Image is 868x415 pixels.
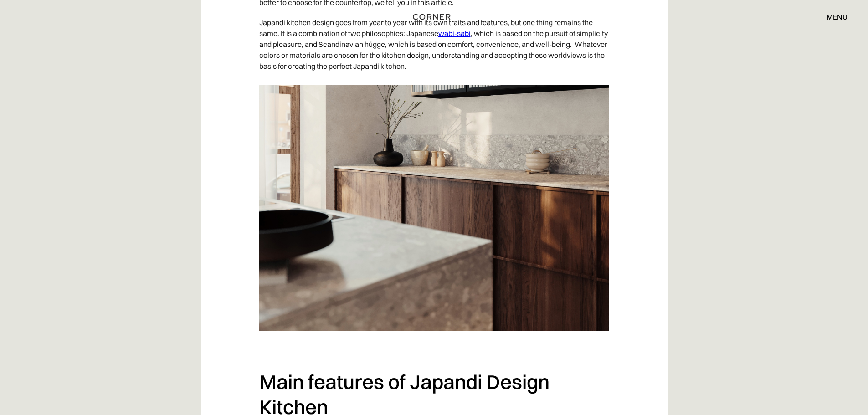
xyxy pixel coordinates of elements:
[403,11,465,23] a: home
[259,340,609,360] p: ‍
[259,12,609,76] p: Japandi kitchen design goes from year to year with its own traits and features, but one thing rem...
[259,85,609,331] img: Black upper cabinets with a glass facade over the dark oak base cabinets covered with Terrazo cou...
[438,29,471,38] a: wabi-sabi
[817,9,847,25] div: menu
[827,13,847,20] div: menu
